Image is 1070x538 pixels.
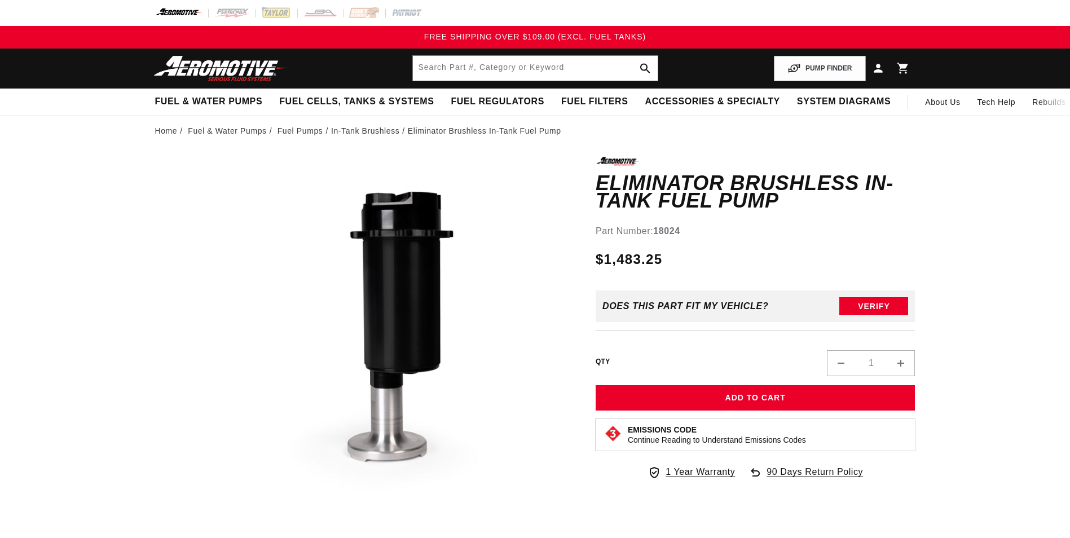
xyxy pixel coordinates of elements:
li: In-Tank Brushless [331,125,408,137]
button: search button [633,56,658,81]
button: Add to Cart [596,385,915,411]
label: QTY [596,357,610,367]
span: 90 Days Return Policy [767,465,863,491]
input: Search by Part Number, Category or Keyword [413,56,658,81]
span: Fuel Cells, Tanks & Systems [279,96,434,108]
span: Fuel Regulators [451,96,544,108]
li: Eliminator Brushless In-Tank Fuel Pump [408,125,561,137]
button: Emissions CodeContinue Reading to Understand Emissions Codes [628,425,806,445]
img: Aeromotive [151,55,292,82]
strong: Emissions Code [628,425,697,434]
a: 90 Days Return Policy [748,465,863,491]
summary: Fuel Filters [553,89,637,115]
span: System Diagrams [797,96,891,108]
nav: breadcrumbs [155,125,915,137]
span: 1 Year Warranty [666,465,735,479]
summary: Fuel Cells, Tanks & Systems [271,89,442,115]
a: Fuel Pumps [278,125,323,137]
strong: 18024 [653,226,680,236]
span: Rebuilds [1032,96,1065,108]
h1: Eliminator Brushless In-Tank Fuel Pump [596,174,915,210]
a: Home [155,125,178,137]
a: About Us [917,89,968,116]
span: FREE SHIPPING OVER $109.00 (EXCL. FUEL TANKS) [424,32,646,41]
summary: Fuel Regulators [442,89,552,115]
img: Emissions code [604,425,622,443]
summary: Accessories & Specialty [637,89,789,115]
button: Verify [839,297,908,315]
summary: System Diagrams [789,89,899,115]
span: Accessories & Specialty [645,96,780,108]
span: Tech Help [977,96,1016,108]
span: Fuel Filters [561,96,628,108]
div: Part Number: [596,224,915,239]
a: 1 Year Warranty [648,465,735,479]
summary: Fuel & Water Pumps [147,89,271,115]
p: Continue Reading to Understand Emissions Codes [628,435,806,445]
div: Does This part fit My vehicle? [602,301,769,311]
span: $1,483.25 [596,249,662,270]
summary: Tech Help [969,89,1024,116]
span: Fuel & Water Pumps [155,96,263,108]
a: Fuel & Water Pumps [188,125,266,137]
span: About Us [925,98,960,107]
button: PUMP FINDER [774,56,865,81]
